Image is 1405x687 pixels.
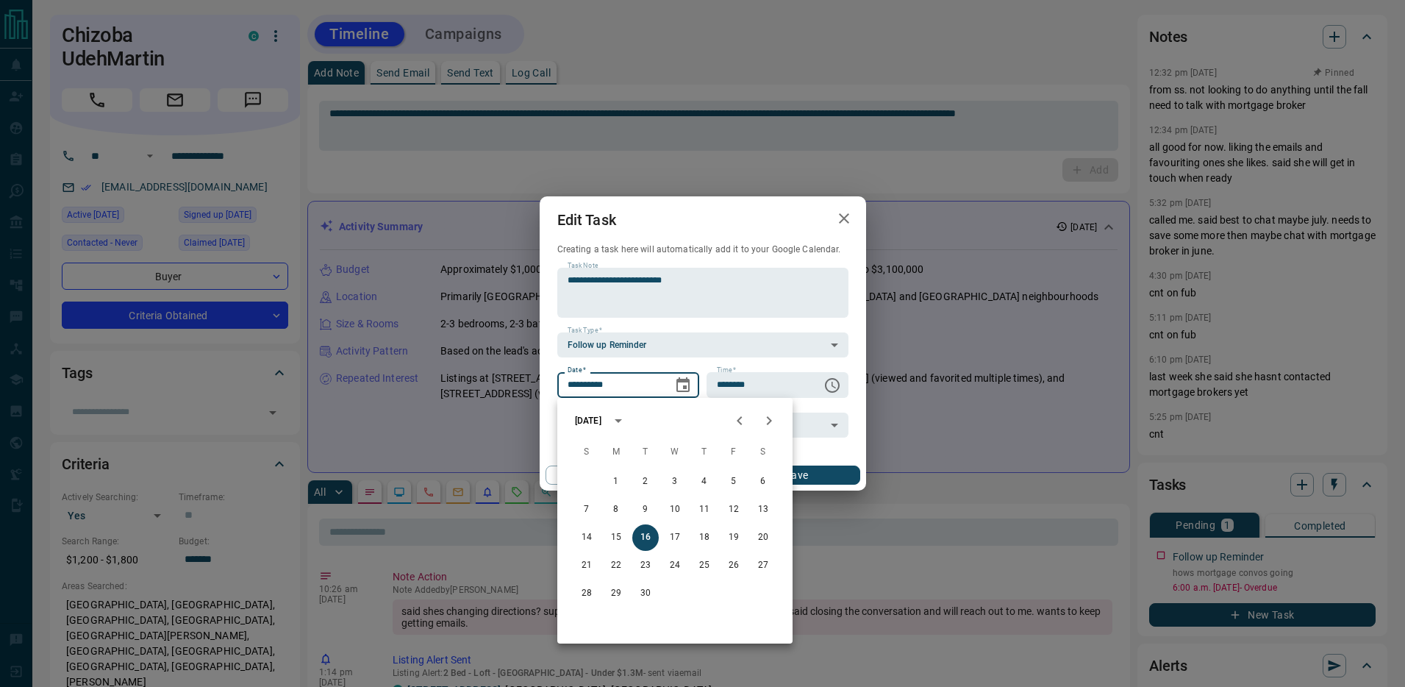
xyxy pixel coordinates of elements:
span: Thursday [691,438,718,467]
label: Task Note [568,261,598,271]
span: Wednesday [662,438,688,467]
button: 30 [632,580,659,607]
button: 19 [721,524,747,551]
button: 2 [632,469,659,495]
button: 14 [573,524,600,551]
button: 17 [662,524,688,551]
button: Next month [754,406,784,435]
button: Previous month [725,406,754,435]
label: Date [568,366,586,375]
span: Tuesday [632,438,659,467]
button: 24 [662,552,688,579]
button: 28 [573,580,600,607]
button: 26 [721,552,747,579]
h2: Edit Task [540,196,634,243]
button: 20 [750,524,776,551]
span: Monday [603,438,629,467]
button: 23 [632,552,659,579]
div: Follow up Reminder [557,332,848,357]
button: 3 [662,469,688,495]
button: 25 [691,552,718,579]
button: Save [734,466,859,485]
button: 13 [750,496,776,523]
button: 4 [691,469,718,495]
label: Time [717,366,736,375]
button: calendar view is open, switch to year view [606,408,631,433]
p: Creating a task here will automatically add it to your Google Calendar. [557,243,848,256]
button: 6 [750,469,776,495]
button: Choose time, selected time is 6:00 AM [818,371,847,400]
button: 21 [573,552,600,579]
button: 12 [721,496,747,523]
button: 22 [603,552,629,579]
button: Cancel [546,466,671,485]
button: 29 [603,580,629,607]
button: 11 [691,496,718,523]
span: Sunday [573,438,600,467]
label: Task Type [568,326,602,335]
button: 8 [603,496,629,523]
div: [DATE] [575,414,601,427]
button: 7 [573,496,600,523]
button: 1 [603,469,629,495]
button: 9 [632,496,659,523]
button: 16 [632,524,659,551]
button: 18 [691,524,718,551]
span: Friday [721,438,747,467]
button: 5 [721,469,747,495]
button: 15 [603,524,629,551]
button: 10 [662,496,688,523]
button: Choose date, selected date is Sep 16, 2025 [668,371,698,400]
button: 27 [750,552,776,579]
span: Saturday [750,438,776,467]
